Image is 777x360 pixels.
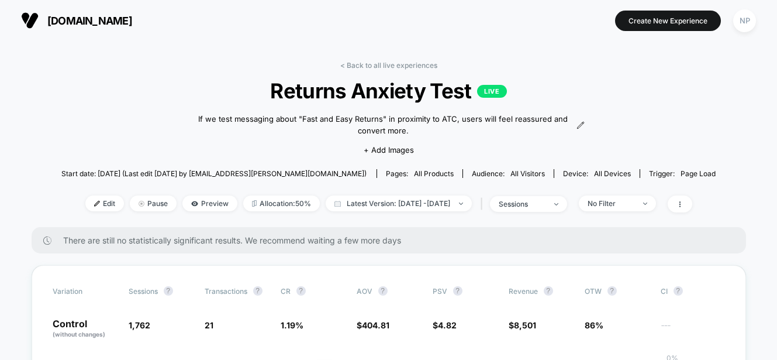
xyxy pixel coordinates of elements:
span: $ [509,320,536,330]
span: Preview [182,196,237,211]
span: AOV [357,287,372,296]
div: NP [733,9,756,32]
button: ? [164,286,173,296]
button: ? [253,286,263,296]
span: 1.19 % [281,320,303,330]
span: 21 [205,320,213,330]
span: Allocation: 50% [243,196,320,211]
span: CI [661,286,725,296]
span: Revenue [509,287,538,296]
span: (without changes) [53,331,105,338]
p: LIVE [477,85,506,98]
span: Page Load [681,169,716,178]
span: PSV [433,287,447,296]
img: end [554,203,558,205]
button: Create New Experience [615,11,721,31]
img: edit [94,201,100,207]
img: end [139,201,144,207]
span: | [478,196,490,212]
div: No Filter [588,199,634,208]
button: ? [296,286,306,296]
span: all products [414,169,454,178]
button: ? [607,286,617,296]
img: rebalance [252,200,257,207]
span: 8,501 [514,320,536,330]
span: Device: [554,169,640,178]
span: Pause [130,196,177,211]
span: $ [433,320,457,330]
button: [DOMAIN_NAME] [18,11,136,30]
span: [DOMAIN_NAME] [47,15,132,27]
span: If we test messaging about "Fast and Easy Returns" in proximity to ATC, users will feel reassured... [192,114,574,136]
span: Returns Anxiety Test [94,78,683,103]
span: 4.82 [438,320,457,330]
span: Sessions [129,287,158,296]
img: Visually logo [21,12,39,29]
div: Audience: [472,169,545,178]
button: NP [730,9,759,33]
span: All Visitors [510,169,545,178]
span: $ [357,320,389,330]
span: 1,762 [129,320,150,330]
span: Transactions [205,287,247,296]
span: + Add Images [364,145,414,155]
div: Pages: [386,169,454,178]
span: Latest Version: [DATE] - [DATE] [326,196,472,211]
span: Variation [53,286,117,296]
span: 86% [585,320,603,330]
img: calendar [334,201,341,207]
button: ? [674,286,683,296]
a: < Back to all live experiences [340,61,437,70]
span: There are still no statistically significant results. We recommend waiting a few more days [63,235,723,245]
img: end [643,203,647,205]
img: end [459,203,463,205]
button: ? [453,286,462,296]
span: --- [661,322,725,339]
span: Edit [85,196,124,211]
button: ? [378,286,388,296]
span: CR [281,287,291,296]
span: OTW [585,286,649,296]
span: 404.81 [362,320,389,330]
button: ? [544,286,553,296]
span: Start date: [DATE] (Last edit [DATE] by [EMAIL_ADDRESS][PERSON_NAME][DOMAIN_NAME]) [61,169,367,178]
span: all devices [594,169,631,178]
p: Control [53,319,117,339]
div: Trigger: [649,169,716,178]
div: sessions [499,200,545,208]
